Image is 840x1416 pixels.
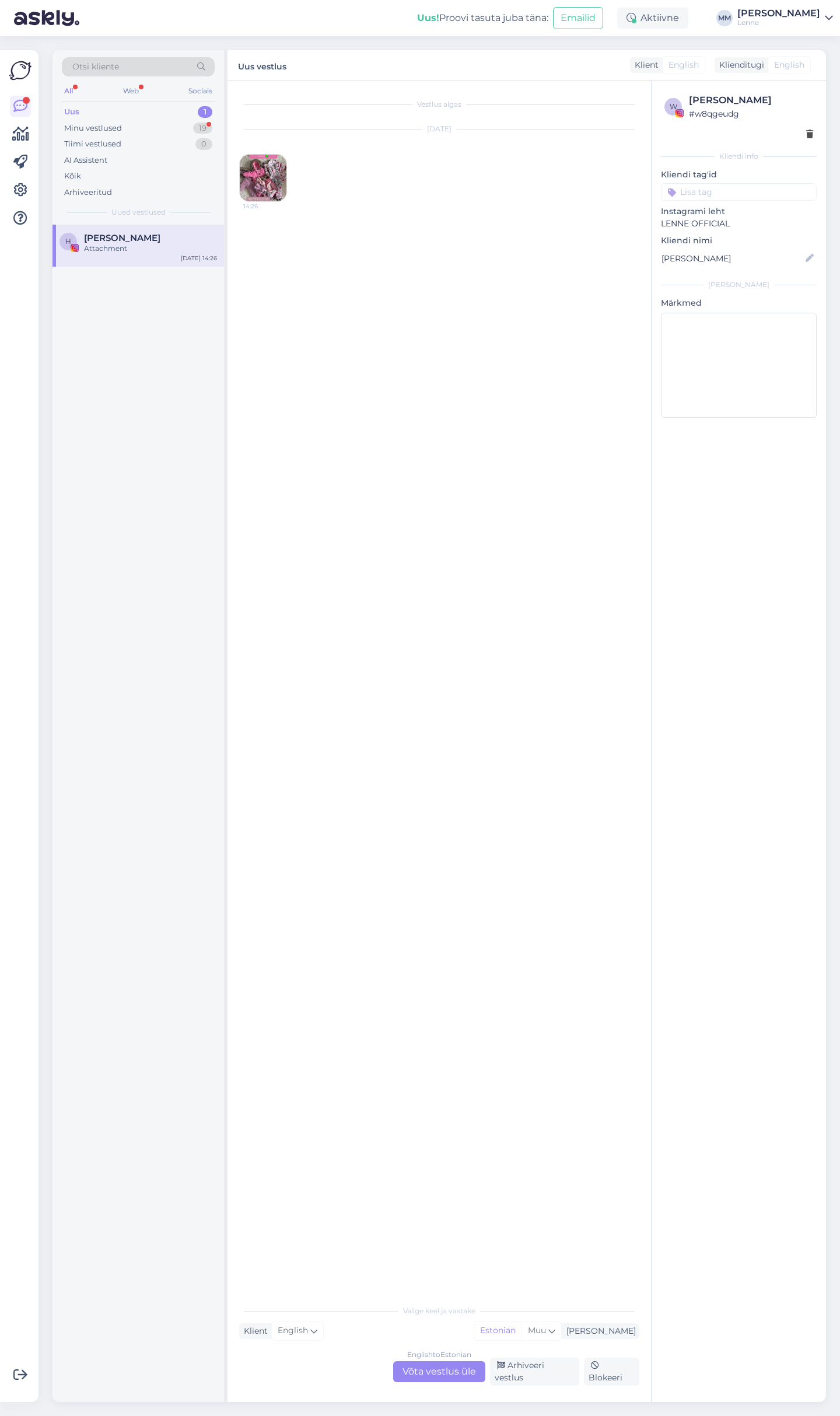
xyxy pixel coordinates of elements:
input: Lisa tag [661,183,817,201]
div: Aktiivne [617,8,688,29]
a: [PERSON_NAME]Lenne [737,9,833,27]
span: Uued vestlused [111,207,166,218]
div: Web [121,83,141,99]
div: Tiimi vestlused [64,138,121,150]
div: AI Assistent [64,155,107,166]
div: [DATE] 14:26 [181,254,217,263]
div: Arhiveeritud [64,187,112,198]
span: Heli Huoponen [84,233,160,243]
div: Minu vestlused [64,123,122,134]
div: MM [716,10,733,26]
span: Otsi kliente [72,61,119,73]
label: Uus vestlus [238,57,286,73]
span: Muu [528,1325,546,1335]
div: Proovi tasuta juba täna: [417,11,548,25]
span: w [670,102,677,111]
img: attachment [240,155,286,201]
div: Võta vestlus üle [393,1361,485,1382]
p: Kliendi nimi [661,235,817,247]
p: LENNE OFFICIAL [661,218,817,230]
div: Kliendi info [661,151,817,162]
div: Estonian [474,1322,521,1340]
div: [DATE] [239,124,639,134]
div: Klient [239,1325,268,1337]
div: Uus [64,106,79,118]
p: Kliendi tag'id [661,169,817,181]
div: 1 [198,106,212,118]
div: Arhiveeri vestlus [490,1358,579,1386]
p: Instagrami leht [661,205,817,218]
div: Klienditugi [715,59,764,71]
div: [PERSON_NAME] [562,1325,636,1337]
span: English [668,59,699,71]
div: Vestlus algas [239,99,639,110]
span: 14:26 [243,202,287,211]
button: Emailid [553,7,603,29]
span: English [774,59,804,71]
b: Uus! [417,12,439,23]
div: 19 [193,123,212,134]
div: Attachment [84,243,217,254]
div: [PERSON_NAME] [689,93,813,107]
img: Askly Logo [9,60,32,82]
div: All [62,83,75,99]
div: Socials [186,83,215,99]
div: Kõik [64,170,81,182]
span: H [65,237,71,246]
div: 0 [195,138,212,150]
div: Blokeeri [584,1358,639,1386]
p: Märkmed [661,297,817,309]
div: [PERSON_NAME] [737,9,820,18]
div: Lenne [737,18,820,27]
div: [PERSON_NAME] [661,279,817,290]
div: # w8qgeudg [689,107,813,120]
span: English [278,1324,308,1337]
div: Klient [630,59,659,71]
div: English to Estonian [407,1349,471,1360]
input: Lisa nimi [661,252,803,265]
div: Valige keel ja vastake [239,1306,639,1316]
